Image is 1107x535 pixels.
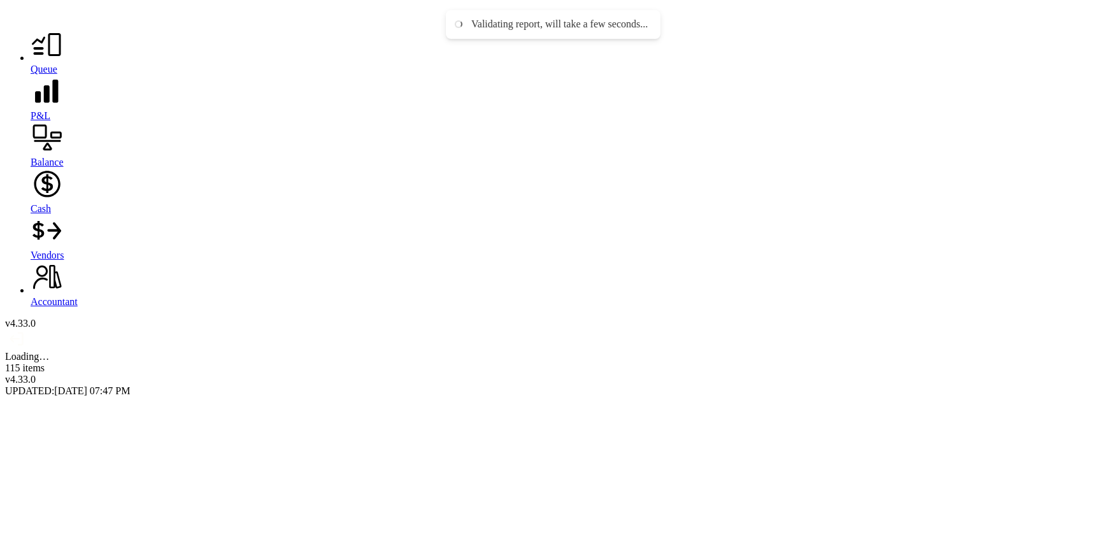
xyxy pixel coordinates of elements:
[31,296,78,307] span: Accountant
[471,18,648,31] div: Validating report, will take a few seconds...
[5,374,1102,385] div: v 4.33.0
[31,75,1102,122] a: P&L
[31,157,64,168] span: Balance
[31,215,1102,261] a: Vendors
[5,362,1102,374] div: 115 items
[5,351,49,362] span: Loading…
[31,29,1102,75] a: Queue
[31,122,1102,168] a: Balance
[31,110,50,121] span: P&L
[31,203,51,214] span: Cash
[31,168,1102,215] a: Cash
[5,318,1102,329] div: v 4.33.0
[31,261,1102,308] a: Accountant
[31,64,57,75] span: Queue
[31,250,64,260] span: Vendors
[5,385,130,396] span: UPDATED: [DATE] 07:47 PM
